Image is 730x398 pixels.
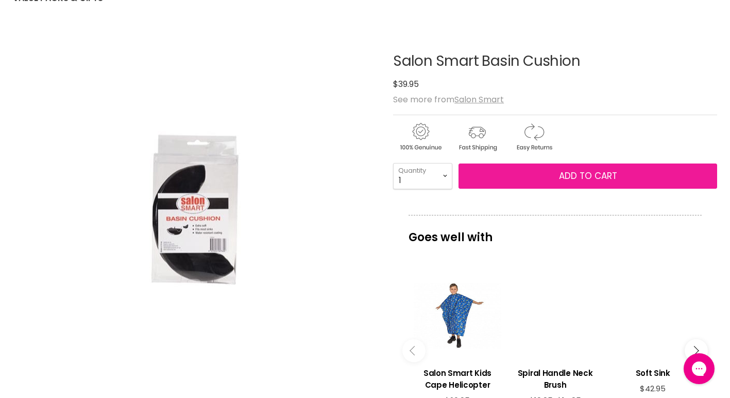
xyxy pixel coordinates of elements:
a: View product:Soft Sink [609,359,697,384]
h3: Soft Sink [609,367,697,379]
button: Add to cart [459,164,717,189]
span: $39.95 [393,78,419,90]
span: $42.95 [640,383,666,394]
h1: Salon Smart Basin Cushion [393,53,717,69]
p: Goes well with [409,215,702,249]
img: genuine.gif [393,121,448,153]
img: returns.gif [506,121,561,153]
img: shipping.gif [450,121,504,153]
a: Salon Smart [454,94,504,105]
span: See more from [393,94,504,105]
iframe: Gorgias live chat messenger [678,350,720,388]
h3: Salon Smart Kids Cape Helicopter [414,367,501,391]
a: View product:Spiral Handle Neck Brush [512,359,599,396]
span: Add to cart [559,170,617,182]
select: Quantity [393,163,452,189]
a: View product:Salon Smart Kids Cape Helicopter [414,359,501,396]
h3: Spiral Handle Neck Brush [512,367,599,391]
img: Salon Smart Basin Cushion [104,73,284,344]
div: Salon Smart Basin Cushion image. Click or Scroll to Zoom. [13,28,376,390]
